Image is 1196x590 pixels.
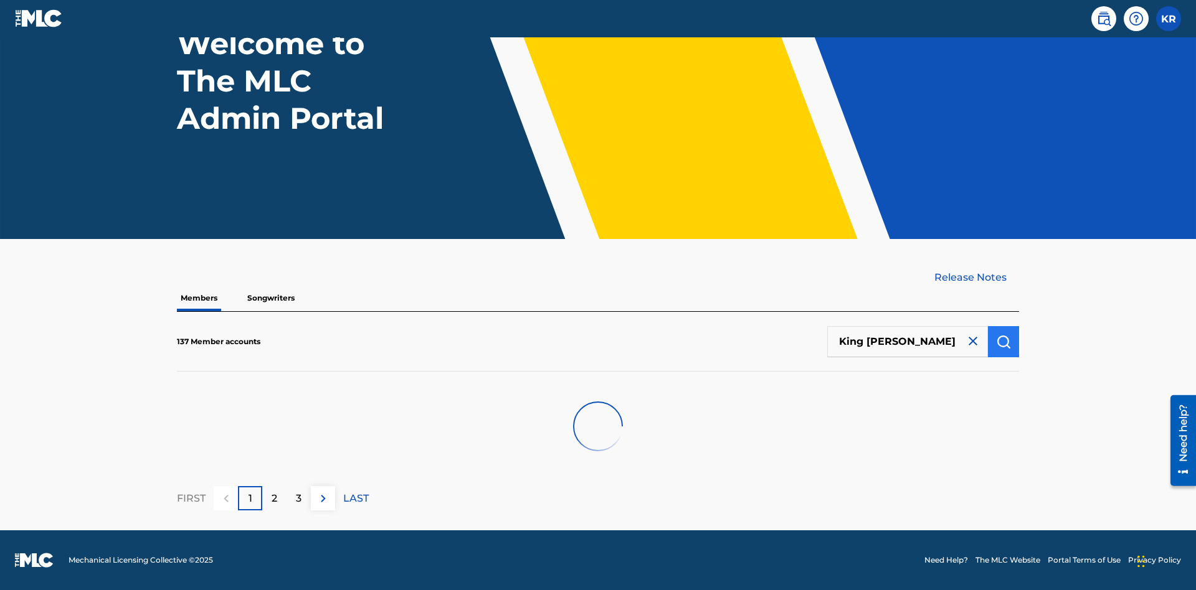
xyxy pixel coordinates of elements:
[1137,543,1145,580] div: Drag
[15,553,54,568] img: logo
[1091,6,1116,31] a: Public Search
[69,555,213,566] span: Mechanical Licensing Collective © 2025
[1096,11,1111,26] img: search
[249,491,252,506] p: 1
[316,491,331,506] img: right
[1161,390,1196,492] iframe: Resource Center
[244,285,298,311] p: Songwriters
[1124,6,1149,31] div: Help
[177,285,221,311] p: Members
[996,334,1011,349] img: Search Works
[966,334,980,349] img: close
[15,9,63,27] img: MLC Logo
[1156,6,1181,31] div: User Menu
[1134,530,1196,590] iframe: Chat Widget
[1128,555,1181,566] a: Privacy Policy
[975,555,1040,566] a: The MLC Website
[296,491,301,506] p: 3
[343,491,369,506] p: LAST
[272,491,277,506] p: 2
[177,336,260,347] p: 137 Member accounts
[827,326,988,357] input: Search Members
[177,491,206,506] p: FIRST
[1048,555,1121,566] a: Portal Terms of Use
[924,555,968,566] a: Need Help?
[934,270,1019,285] a: Release Notes
[1129,11,1144,26] img: help
[569,398,626,454] img: preloader
[177,25,410,137] h1: Welcome to The MLC Admin Portal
